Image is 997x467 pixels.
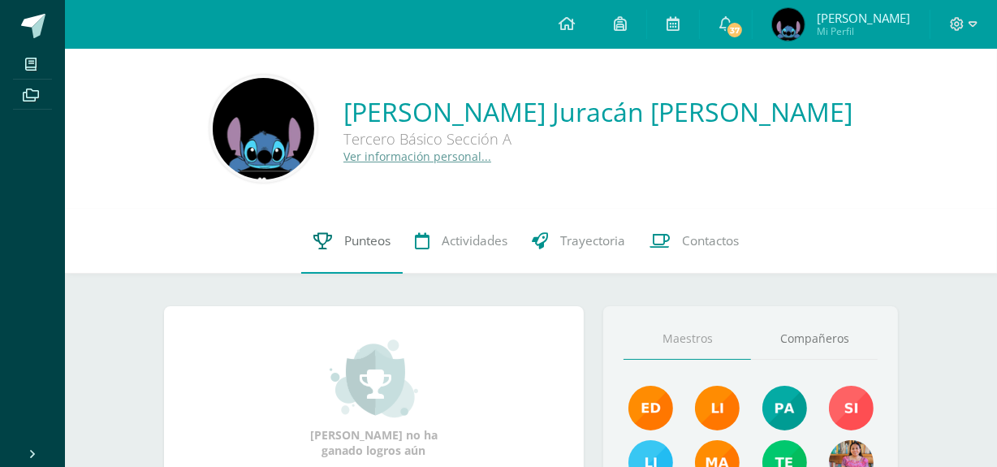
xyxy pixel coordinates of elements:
[726,21,744,39] span: 37
[695,386,740,430] img: cefb4344c5418beef7f7b4a6cc3e812c.png
[817,10,910,26] span: [PERSON_NAME]
[829,386,874,430] img: f1876bea0eda9ed609c3471a3207beac.png
[772,8,805,41] img: 565eb8fe141c821303dd76317c364fa8.png
[624,318,751,360] a: Maestros
[637,209,751,274] a: Contactos
[301,209,403,274] a: Punteos
[817,24,910,38] span: Mi Perfil
[560,232,625,249] span: Trayectoria
[343,129,831,149] div: Tercero Básico Sección A
[343,94,852,129] a: [PERSON_NAME] Juracán [PERSON_NAME]
[343,149,491,164] a: Ver información personal...
[442,232,507,249] span: Actividades
[213,78,314,179] img: 71cdfc2fcfe46925d3e65084c25c18f9.png
[628,386,673,430] img: f40e456500941b1b33f0807dd74ea5cf.png
[520,209,637,274] a: Trayectoria
[344,232,391,249] span: Punteos
[403,209,520,274] a: Actividades
[292,338,455,458] div: [PERSON_NAME] no ha ganado logros aún
[751,318,878,360] a: Compañeros
[762,386,807,430] img: 40c28ce654064086a0d3fb3093eec86e.png
[330,338,418,419] img: achievement_small.png
[682,232,739,249] span: Contactos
